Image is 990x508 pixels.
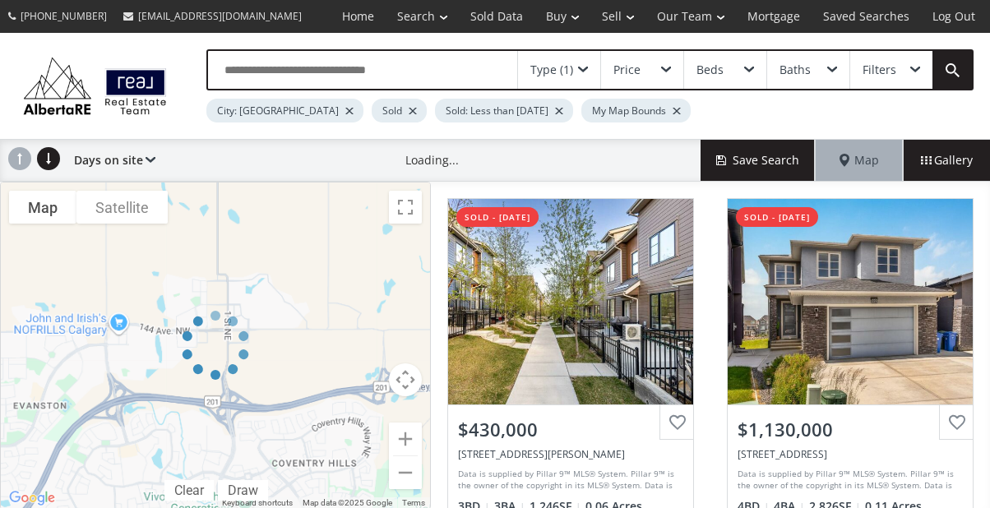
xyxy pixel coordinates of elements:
[372,99,427,122] div: Sold
[21,9,107,23] span: [PHONE_NUMBER]
[405,152,459,169] div: Loading...
[16,53,173,118] img: Logo
[921,152,973,169] span: Gallery
[738,468,959,492] div: Data is supplied by Pillar 9™ MLS® System. Pillar 9™ is the owner of the copyright in its MLS® Sy...
[458,447,683,461] div: 144 Livingston Common NE, Calgary, AB T3P 1K1
[435,99,573,122] div: Sold: Less than [DATE]
[581,99,691,122] div: My Map Bounds
[206,99,363,122] div: City: [GEOGRAPHIC_DATA]
[138,9,302,23] span: [EMAIL_ADDRESS][DOMAIN_NAME]
[696,64,724,76] div: Beds
[458,417,683,442] div: $430,000
[863,64,896,76] div: Filters
[613,64,641,76] div: Price
[738,417,963,442] div: $1,130,000
[115,1,310,31] a: [EMAIL_ADDRESS][DOMAIN_NAME]
[903,140,990,181] div: Gallery
[780,64,811,76] div: Baths
[738,447,963,461] div: 229 Carringvue Manor NW, Calgary, AB T3P 0W3
[816,140,903,181] div: Map
[530,64,573,76] div: Type (1)
[458,468,679,492] div: Data is supplied by Pillar 9™ MLS® System. Pillar 9™ is the owner of the copyright in its MLS® Sy...
[840,152,879,169] span: Map
[701,140,816,181] button: Save Search
[66,140,155,181] div: Days on site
